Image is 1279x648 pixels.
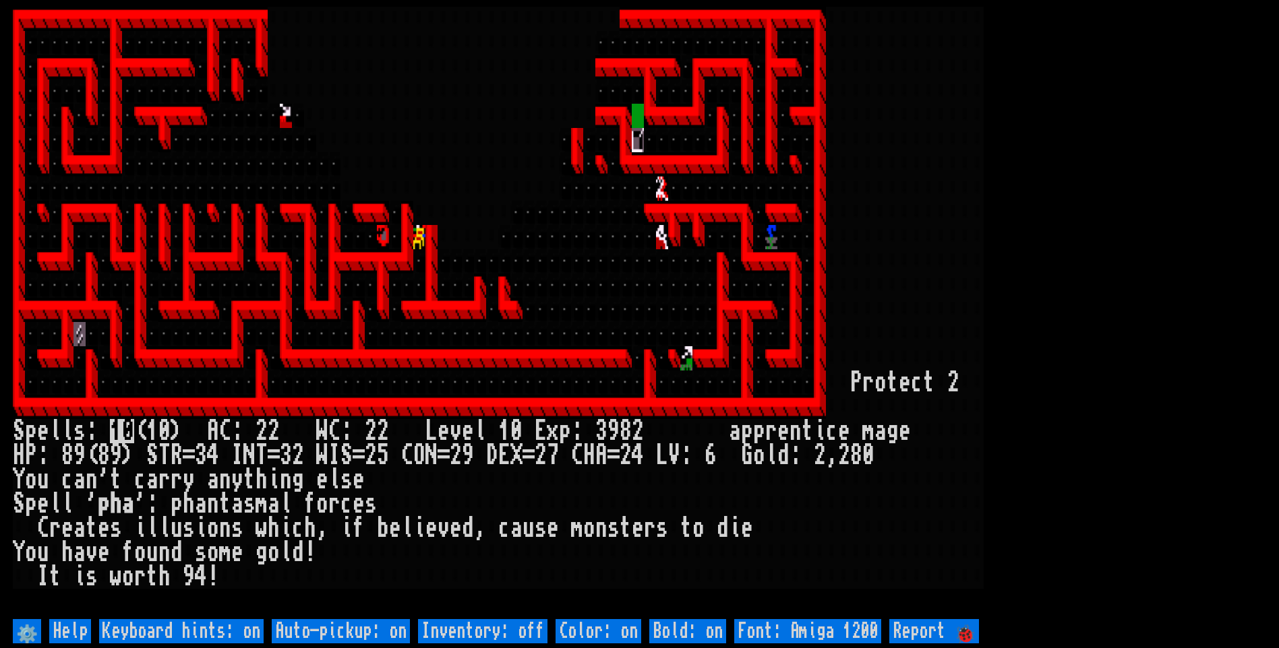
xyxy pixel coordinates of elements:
[86,516,98,540] div: t
[450,516,462,540] div: e
[207,467,219,492] div: a
[195,516,207,540] div: i
[134,516,146,540] div: i
[862,419,874,443] div: m
[195,492,207,516] div: a
[826,443,838,467] div: ,
[923,370,935,395] div: t
[887,419,899,443] div: g
[99,619,264,643] input: Keyboard hints: on
[899,419,911,443] div: e
[340,467,353,492] div: s
[25,467,37,492] div: o
[49,419,61,443] div: l
[741,443,753,467] div: G
[649,619,726,643] input: Bold: on
[37,443,49,467] div: :
[13,619,41,643] input: ⚙️
[171,516,183,540] div: u
[256,419,268,443] div: 2
[268,516,280,540] div: h
[146,419,158,443] div: 1
[25,540,37,564] div: o
[316,443,328,467] div: W
[462,443,474,467] div: 9
[547,443,559,467] div: 7
[268,540,280,564] div: o
[498,419,510,443] div: 1
[13,540,25,564] div: Y
[122,564,134,589] div: o
[425,516,438,540] div: e
[183,516,195,540] div: s
[37,540,49,564] div: u
[110,419,122,443] mark: 1
[37,467,49,492] div: u
[316,419,328,443] div: W
[814,443,826,467] div: 2
[328,467,340,492] div: l
[365,419,377,443] div: 2
[353,467,365,492] div: e
[37,492,49,516] div: e
[268,443,280,467] div: =
[911,370,923,395] div: c
[13,467,25,492] div: Y
[122,443,134,467] div: )
[146,540,158,564] div: u
[607,516,620,540] div: s
[571,443,583,467] div: C
[874,419,887,443] div: a
[37,516,49,540] div: C
[171,443,183,467] div: R
[389,516,401,540] div: e
[134,564,146,589] div: r
[49,516,61,540] div: r
[304,540,316,564] div: !
[207,540,219,564] div: o
[607,443,620,467] div: =
[292,467,304,492] div: g
[256,492,268,516] div: m
[850,443,862,467] div: 8
[316,467,328,492] div: e
[947,370,959,395] div: 2
[717,516,729,540] div: d
[632,419,644,443] div: 2
[98,443,110,467] div: 8
[826,419,838,443] div: c
[158,443,171,467] div: T
[899,370,911,395] div: e
[571,516,583,540] div: m
[535,419,547,443] div: E
[146,564,158,589] div: t
[268,492,280,516] div: a
[438,516,450,540] div: v
[365,443,377,467] div: 2
[183,467,195,492] div: y
[158,419,171,443] div: 0
[510,516,523,540] div: a
[61,516,73,540] div: e
[183,564,195,589] div: 9
[510,443,523,467] div: X
[13,492,25,516] div: S
[656,443,668,467] div: L
[146,516,158,540] div: l
[73,540,86,564] div: a
[607,419,620,443] div: 9
[729,419,741,443] div: a
[195,540,207,564] div: s
[304,492,316,516] div: f
[353,492,365,516] div: e
[462,419,474,443] div: e
[183,443,195,467] div: =
[741,516,753,540] div: e
[231,419,243,443] div: :
[243,443,256,467] div: N
[729,516,741,540] div: i
[377,516,389,540] div: b
[61,419,73,443] div: l
[850,370,862,395] div: P
[122,540,134,564] div: f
